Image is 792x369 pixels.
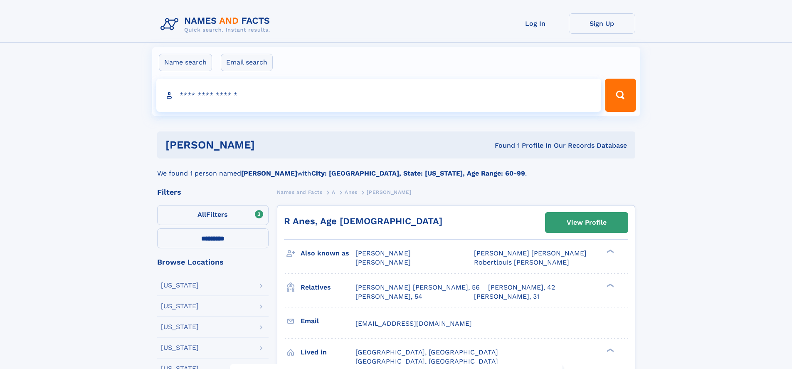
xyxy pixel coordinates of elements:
[355,357,498,365] span: [GEOGRAPHIC_DATA], [GEOGRAPHIC_DATA]
[301,314,355,328] h3: Email
[301,280,355,295] h3: Relatives
[474,249,587,257] span: [PERSON_NAME] [PERSON_NAME]
[157,158,635,178] div: We found 1 person named with .
[355,348,498,356] span: [GEOGRAPHIC_DATA], [GEOGRAPHIC_DATA]
[277,187,323,197] a: Names and Facts
[355,283,480,292] a: [PERSON_NAME] [PERSON_NAME], 56
[332,187,336,197] a: A
[301,246,355,260] h3: Also known as
[569,13,635,34] a: Sign Up
[161,303,199,310] div: [US_STATE]
[355,319,472,327] span: [EMAIL_ADDRESS][DOMAIN_NAME]
[159,54,212,71] label: Name search
[605,79,636,112] button: Search Button
[311,169,525,177] b: City: [GEOGRAPHIC_DATA], State: [US_STATE], Age Range: 60-99
[367,189,411,195] span: [PERSON_NAME]
[355,292,422,301] a: [PERSON_NAME], 54
[545,213,628,233] a: View Profile
[355,249,411,257] span: [PERSON_NAME]
[604,249,614,254] div: ❯
[161,282,199,289] div: [US_STATE]
[157,188,269,196] div: Filters
[165,140,375,150] h1: [PERSON_NAME]
[157,13,277,36] img: Logo Names and Facts
[375,141,627,150] div: Found 1 Profile In Our Records Database
[488,283,555,292] a: [PERSON_NAME], 42
[241,169,297,177] b: [PERSON_NAME]
[301,345,355,359] h3: Lived in
[157,205,269,225] label: Filters
[161,344,199,351] div: [US_STATE]
[474,258,569,266] span: Robertlouis [PERSON_NAME]
[567,213,607,232] div: View Profile
[345,189,357,195] span: Anes
[474,292,539,301] a: [PERSON_NAME], 31
[345,187,357,197] a: Anes
[355,258,411,266] span: [PERSON_NAME]
[284,216,442,226] a: R Anes, Age [DEMOGRAPHIC_DATA]
[604,282,614,288] div: ❯
[156,79,602,112] input: search input
[221,54,273,71] label: Email search
[604,347,614,353] div: ❯
[197,211,206,218] span: All
[161,324,199,330] div: [US_STATE]
[502,13,569,34] a: Log In
[157,258,269,266] div: Browse Locations
[332,189,336,195] span: A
